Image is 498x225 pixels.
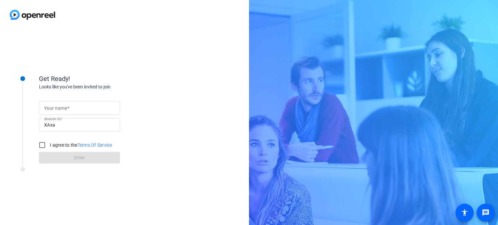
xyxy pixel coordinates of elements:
label: I agree to the [49,142,112,148]
div: Get Ready! [39,74,169,84]
mat-icon: accessibility [461,209,468,217]
div: Looks like you've been invited to join [39,84,169,90]
a: Terms Of Service [77,142,112,148]
mat-label: Your name [44,106,67,111]
mat-icon: message [482,209,490,217]
mat-label: Session ID [44,117,61,121]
